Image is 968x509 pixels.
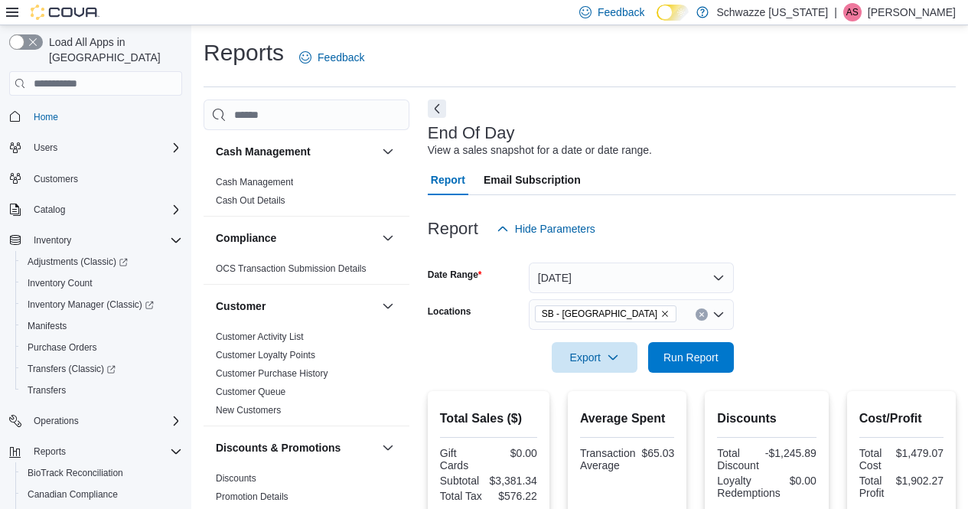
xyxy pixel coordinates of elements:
[580,409,674,428] h2: Average Spent
[21,274,182,292] span: Inventory Count
[657,5,689,21] input: Dark Mode
[216,440,376,455] button: Discounts & Promotions
[216,230,376,246] button: Compliance
[28,467,123,479] span: BioTrack Reconciliation
[834,3,837,21] p: |
[28,412,182,430] span: Operations
[28,363,116,375] span: Transfers (Classic)
[216,263,367,275] span: OCS Transaction Submission Details
[15,294,188,315] a: Inventory Manager (Classic)
[21,360,182,378] span: Transfers (Classic)
[43,34,182,65] span: Load All Apps in [GEOGRAPHIC_DATA]
[717,409,816,428] h2: Discounts
[717,447,758,471] div: Total Discount
[34,204,65,216] span: Catalog
[21,381,72,400] a: Transfers
[21,317,73,335] a: Manifests
[21,338,182,357] span: Purchase Orders
[216,299,266,314] h3: Customer
[216,368,328,379] a: Customer Purchase History
[21,485,182,504] span: Canadian Compliance
[428,124,515,142] h3: End Of Day
[318,50,364,65] span: Feedback
[3,230,188,251] button: Inventory
[216,472,256,485] span: Discounts
[491,447,537,459] div: $0.00
[484,165,581,195] span: Email Subscription
[216,331,304,343] span: Customer Activity List
[3,199,188,220] button: Catalog
[216,263,367,274] a: OCS Transaction Submission Details
[28,299,154,311] span: Inventory Manager (Classic)
[21,253,134,271] a: Adjustments (Classic)
[491,214,601,244] button: Hide Parameters
[34,415,79,427] span: Operations
[34,173,78,185] span: Customers
[216,350,315,361] a: Customer Loyalty Points
[28,108,64,126] a: Home
[28,170,84,188] a: Customers
[34,142,57,154] span: Users
[216,440,341,455] h3: Discounts & Promotions
[28,256,128,268] span: Adjustments (Classic)
[216,176,293,188] span: Cash Management
[216,195,285,206] a: Cash Out Details
[716,3,828,21] p: Schwazze [US_STATE]
[529,263,734,293] button: [DATE]
[712,308,725,321] button: Open list of options
[28,320,67,332] span: Manifests
[21,338,103,357] a: Purchase Orders
[428,142,652,158] div: View a sales snapshot for a date or date range.
[28,139,64,157] button: Users
[379,439,397,457] button: Discounts & Promotions
[428,305,471,318] label: Locations
[28,169,182,188] span: Customers
[21,295,182,314] span: Inventory Manager (Classic)
[216,144,311,159] h3: Cash Management
[216,405,281,416] a: New Customers
[490,475,537,487] div: $3,381.34
[896,475,944,487] div: $1,902.27
[34,445,66,458] span: Reports
[515,221,595,237] span: Hide Parameters
[580,447,636,471] div: Transaction Average
[21,295,160,314] a: Inventory Manager (Classic)
[28,231,182,250] span: Inventory
[216,230,276,246] h3: Compliance
[859,409,944,428] h2: Cost/Profit
[216,491,288,502] a: Promotion Details
[15,462,188,484] button: BioTrack Reconciliation
[859,447,890,471] div: Total Cost
[216,144,376,159] button: Cash Management
[21,381,182,400] span: Transfers
[21,317,182,335] span: Manifests
[440,475,484,487] div: Subtotal
[204,38,284,68] h1: Reports
[204,328,409,426] div: Customer
[28,277,93,289] span: Inventory Count
[3,168,188,190] button: Customers
[28,106,182,126] span: Home
[31,5,99,20] img: Cova
[3,137,188,158] button: Users
[28,442,72,461] button: Reports
[216,367,328,380] span: Customer Purchase History
[542,306,657,321] span: SB - [GEOGRAPHIC_DATA]
[3,105,188,127] button: Home
[15,337,188,358] button: Purchase Orders
[696,308,708,321] button: Clear input
[216,473,256,484] a: Discounts
[717,475,781,499] div: Loyalty Redemptions
[859,475,890,499] div: Total Profit
[663,350,719,365] span: Run Report
[491,490,537,502] div: $576.22
[15,380,188,401] button: Transfers
[440,447,486,471] div: Gift Cards
[21,253,182,271] span: Adjustments (Classic)
[440,490,486,502] div: Total Tax
[21,464,182,482] span: BioTrack Reconciliation
[216,349,315,361] span: Customer Loyalty Points
[34,111,58,123] span: Home
[216,491,288,503] span: Promotion Details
